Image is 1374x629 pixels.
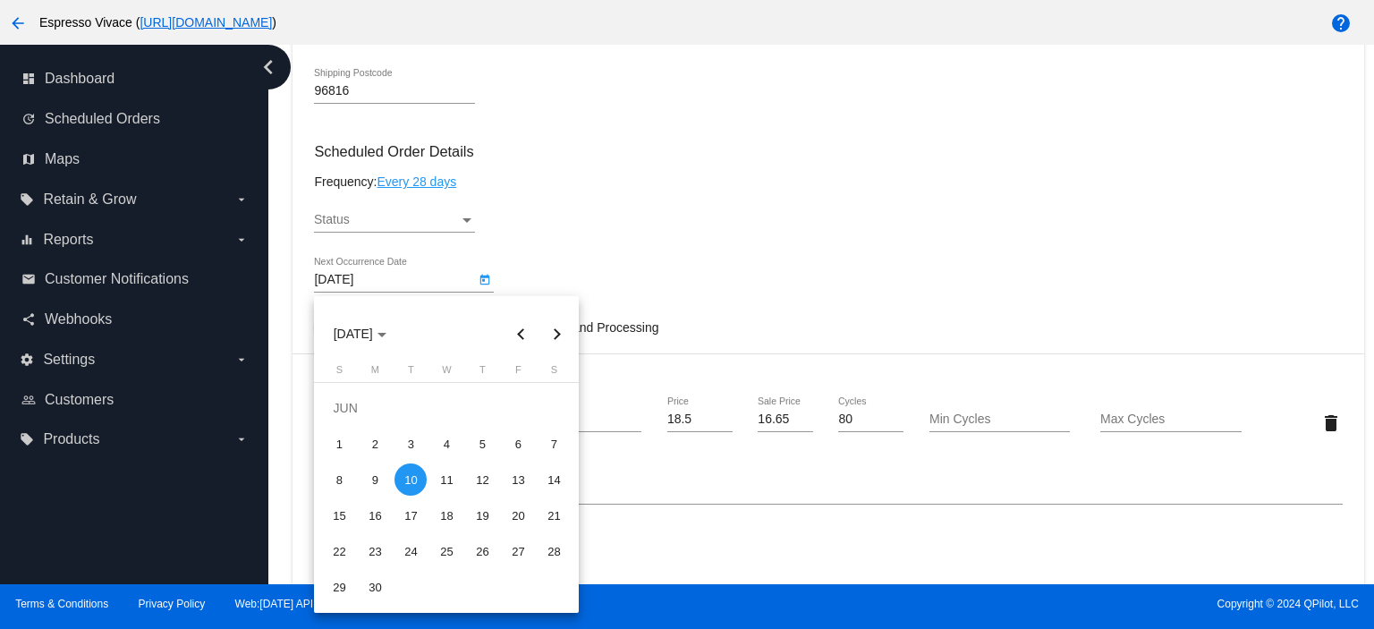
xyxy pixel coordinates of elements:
[500,364,536,382] th: Friday
[466,463,498,496] div: 12
[502,463,534,496] div: 13
[321,533,357,569] td: June 22, 2025
[536,462,572,497] td: June 14, 2025
[359,463,391,496] div: 9
[357,533,393,569] td: June 23, 2025
[393,426,428,462] td: June 3, 2025
[536,364,572,382] th: Saturday
[393,533,428,569] td: June 24, 2025
[359,499,391,531] div: 16
[538,428,570,460] div: 7
[430,499,462,531] div: 18
[321,569,357,605] td: June 29, 2025
[538,499,570,531] div: 21
[393,497,428,533] td: June 17, 2025
[357,426,393,462] td: June 2, 2025
[502,499,534,531] div: 20
[430,463,462,496] div: 11
[321,364,357,382] th: Sunday
[357,364,393,382] th: Monday
[321,462,357,497] td: June 8, 2025
[321,497,357,533] td: June 15, 2025
[503,316,539,352] button: Previous month
[500,462,536,497] td: June 13, 2025
[334,327,386,341] span: [DATE]
[466,499,498,531] div: 19
[500,497,536,533] td: June 20, 2025
[319,316,401,352] button: Choose month and year
[394,463,427,496] div: 10
[393,364,428,382] th: Tuesday
[357,497,393,533] td: June 16, 2025
[430,428,462,460] div: 4
[428,426,464,462] td: June 4, 2025
[502,428,534,460] div: 6
[394,499,427,531] div: 17
[464,497,500,533] td: June 19, 2025
[538,535,570,567] div: 28
[464,364,500,382] th: Thursday
[466,428,498,460] div: 5
[394,428,427,460] div: 3
[536,426,572,462] td: June 7, 2025
[321,426,357,462] td: June 1, 2025
[536,533,572,569] td: June 28, 2025
[502,535,534,567] div: 27
[323,428,355,460] div: 1
[323,535,355,567] div: 22
[500,426,536,462] td: June 6, 2025
[428,533,464,569] td: June 25, 2025
[428,462,464,497] td: June 11, 2025
[464,533,500,569] td: June 26, 2025
[500,533,536,569] td: June 27, 2025
[357,569,393,605] td: June 30, 2025
[393,462,428,497] td: June 10, 2025
[539,316,574,352] button: Next month
[536,497,572,533] td: June 21, 2025
[538,463,570,496] div: 14
[359,571,391,603] div: 30
[394,535,427,567] div: 24
[430,535,462,567] div: 25
[464,462,500,497] td: June 12, 2025
[464,426,500,462] td: June 5, 2025
[359,428,391,460] div: 2
[466,535,498,567] div: 26
[357,462,393,497] td: June 9, 2025
[323,571,355,603] div: 29
[323,499,355,531] div: 15
[321,390,572,426] td: JUN
[323,463,355,496] div: 8
[359,535,391,567] div: 23
[428,497,464,533] td: June 18, 2025
[428,364,464,382] th: Wednesday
